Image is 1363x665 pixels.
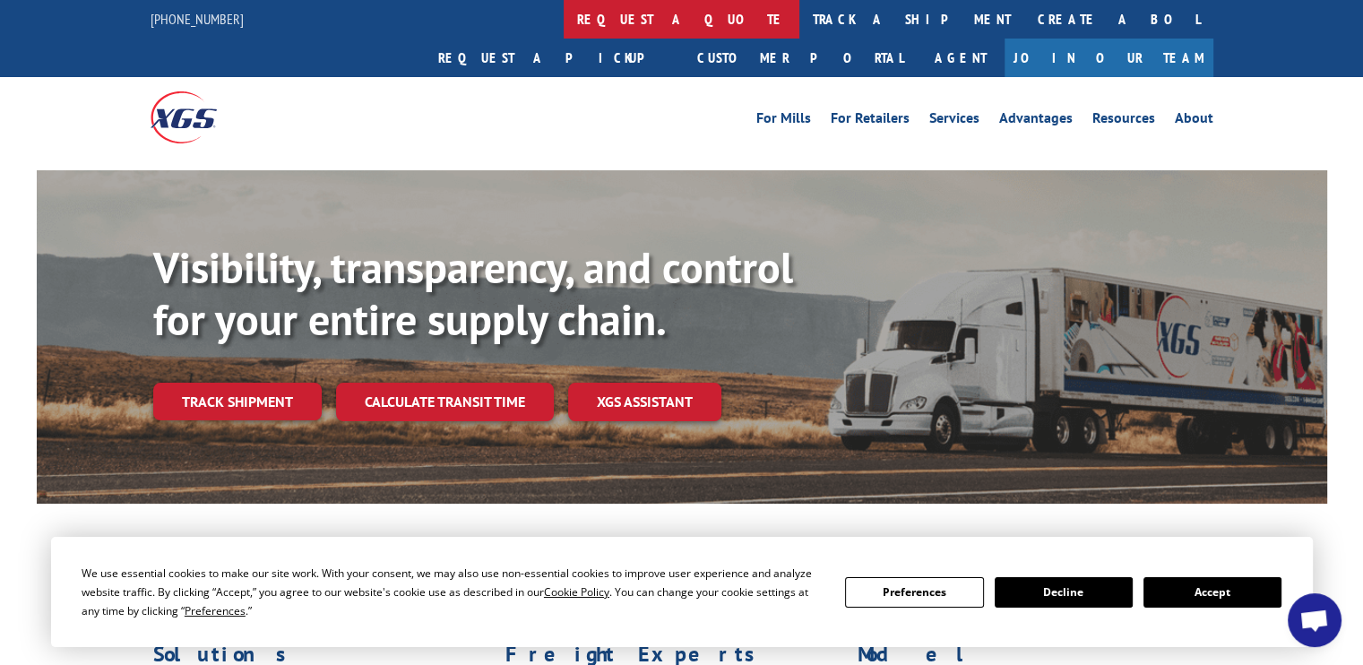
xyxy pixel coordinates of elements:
[1005,39,1213,77] a: Join Our Team
[568,383,721,421] a: XGS ASSISTANT
[1175,111,1213,131] a: About
[684,39,917,77] a: Customer Portal
[151,10,244,28] a: [PHONE_NUMBER]
[82,564,824,620] div: We use essential cookies to make our site work. With your consent, we may also use non-essential ...
[831,111,910,131] a: For Retailers
[917,39,1005,77] a: Agent
[995,577,1133,608] button: Decline
[1288,593,1341,647] a: Open chat
[544,584,609,600] span: Cookie Policy
[845,577,983,608] button: Preferences
[51,537,1313,647] div: Cookie Consent Prompt
[153,239,793,347] b: Visibility, transparency, and control for your entire supply chain.
[929,111,979,131] a: Services
[1092,111,1155,131] a: Resources
[336,383,554,421] a: Calculate transit time
[1143,577,1281,608] button: Accept
[999,111,1073,131] a: Advantages
[756,111,811,131] a: For Mills
[425,39,684,77] a: Request a pickup
[185,603,246,618] span: Preferences
[153,383,322,420] a: Track shipment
